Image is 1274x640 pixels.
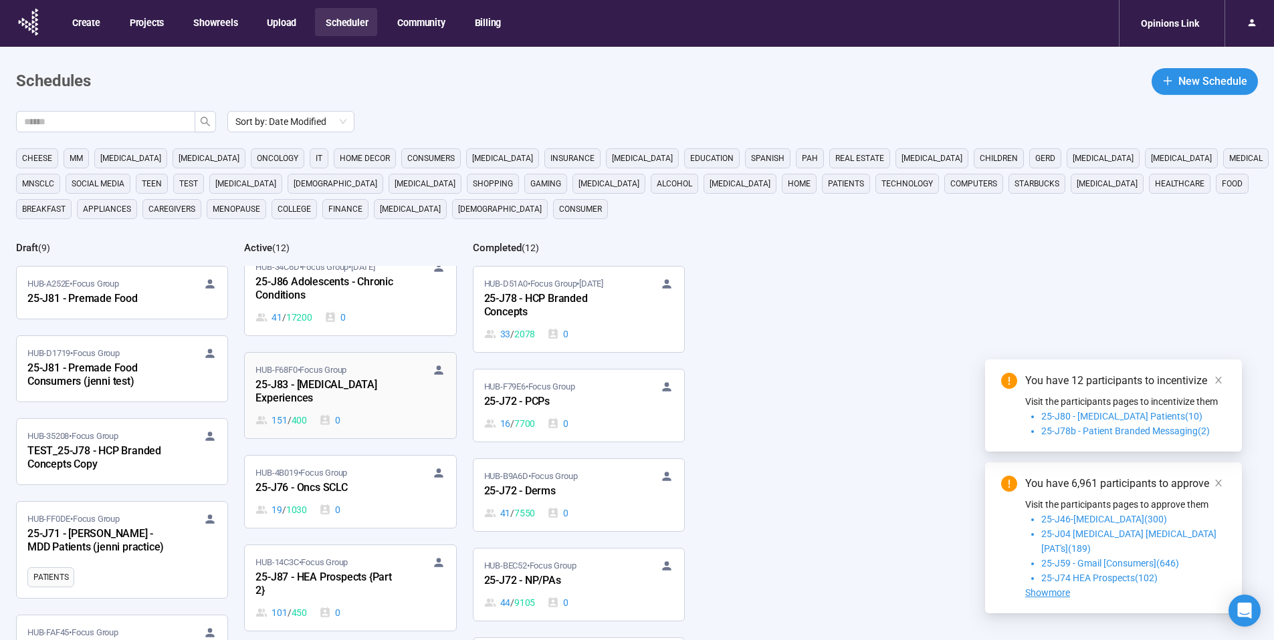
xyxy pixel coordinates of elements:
span: appliances [83,202,131,216]
a: HUB-BEC52•Focus Group25-J72 - NP/PAs44 / 91050 [473,548,684,621]
span: Showmore [1025,587,1070,598]
span: ( 12 ) [522,243,539,253]
a: HUB-F79E6•Focus Group25-J72 - PCPs16 / 77000 [473,369,684,442]
span: 400 [292,413,307,428]
span: [MEDICAL_DATA] [578,177,639,190]
div: 41 [484,506,536,520]
div: 101 [255,605,307,620]
span: close [1214,375,1223,385]
span: consumer [559,202,602,216]
span: [MEDICAL_DATA] [179,152,239,165]
span: Food [1222,177,1243,190]
div: 0 [547,327,568,341]
div: 25-J87 - HEA Prospects {Part 2} [255,569,403,600]
div: 0 [547,595,568,610]
span: Patients [33,571,68,584]
span: HUB-D51A0 • Focus Group • [484,277,603,291]
div: 25-J72 - NP/PAs [484,573,631,590]
span: 25-J80 - [MEDICAL_DATA] Patients(10) [1041,411,1202,422]
div: 25-J72 - Derms [484,483,631,500]
span: children [980,152,1018,165]
span: plus [1162,75,1173,86]
span: HUB-FAF45 • Focus Group [27,626,118,639]
span: [MEDICAL_DATA] [1073,152,1134,165]
div: 0 [319,502,340,517]
span: computers [950,177,997,190]
span: HUB-FF0DE • Focus Group [27,512,120,526]
span: HUB-14C3C • Focus Group [255,556,348,569]
span: cheese [22,152,52,165]
a: HUB-4B019•Focus Group25-J76 - Oncs SCLC19 / 10300 [245,456,455,528]
span: 25-J46-[MEDICAL_DATA](300) [1041,514,1167,524]
span: menopause [213,202,260,216]
span: [MEDICAL_DATA] [1151,152,1212,165]
div: 41 [255,310,312,325]
span: mnsclc [22,177,54,190]
a: HUB-FF0DE•Focus Group25-J71 - [PERSON_NAME] - MDD Patients (jenni practice)Patients [17,502,227,598]
button: Billing [464,8,511,36]
span: / [288,413,292,428]
span: 7550 [514,506,535,520]
span: healthcare [1155,177,1204,190]
span: HUB-A252E • Focus Group [27,277,119,291]
span: 450 [292,605,307,620]
div: Opinions Link [1133,11,1207,36]
span: 7700 [514,416,535,431]
span: home decor [340,152,390,165]
span: HUB-BEC52 • Focus Group [484,559,576,573]
span: gaming [530,177,561,190]
span: education [690,152,734,165]
span: / [510,506,514,520]
a: HUB-D1719•Focus Group25-J81 - Premade Food Consumers (jenni test) [17,336,227,402]
span: ( 9 ) [38,243,50,253]
span: home [788,177,811,190]
span: exclamation-circle [1001,373,1017,389]
span: Teen [142,177,162,190]
span: [MEDICAL_DATA] [1077,177,1138,190]
span: exclamation-circle [1001,476,1017,492]
a: HUB-D51A0•Focus Group•[DATE]25-J78 - HCP Branded Concepts33 / 20780 [473,267,684,352]
span: finance [328,202,362,216]
div: You have 6,961 participants to approve [1025,476,1226,492]
span: social media [72,177,124,190]
span: 25-J59 - Gmail [Consumers](646) [1041,558,1179,569]
span: [MEDICAL_DATA] [100,152,161,165]
span: MM [70,152,83,165]
a: HUB-14C3C•Focus Group25-J87 - HEA Prospects {Part 2}101 / 4500 [245,545,455,631]
time: [DATE] [351,262,375,272]
button: search [195,111,216,132]
span: 1030 [286,502,307,517]
span: / [288,605,292,620]
span: Patients [828,177,864,190]
span: 9105 [514,595,535,610]
span: Insurance [550,152,595,165]
span: it [316,152,322,165]
div: 0 [319,605,340,620]
span: / [282,502,286,517]
span: breakfast [22,202,66,216]
button: plusNew Schedule [1152,68,1258,95]
span: HUB-4B019 • Focus Group [255,466,347,480]
div: 44 [484,595,536,610]
span: New Schedule [1178,73,1247,90]
p: Visit the participants pages to approve them [1025,497,1226,512]
button: Scheduler [315,8,377,36]
button: Showreels [183,8,247,36]
div: 25-J83 - [MEDICAL_DATA] Experiences [255,377,403,408]
span: close [1214,478,1223,488]
a: HUB-34C6D•Focus Group•[DATE]25-J86 Adolescents - Chronic Conditions41 / 172000 [245,250,455,335]
span: consumers [407,152,455,165]
p: Visit the participants pages to incentivize them [1025,394,1226,409]
span: [MEDICAL_DATA] [710,177,770,190]
span: oncology [257,152,298,165]
div: 0 [319,413,340,428]
div: 0 [547,506,568,520]
div: 25-J81 - Premade Food [27,291,175,308]
span: [MEDICAL_DATA] [380,202,441,216]
span: medical [1229,152,1263,165]
span: HUB-35208 • Focus Group [27,430,118,443]
span: HUB-D1719 • Focus Group [27,347,120,360]
div: 25-J78 - HCP Branded Concepts [484,291,631,321]
div: 25-J81 - Premade Food Consumers (jenni test) [27,360,175,391]
span: college [278,202,311,216]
